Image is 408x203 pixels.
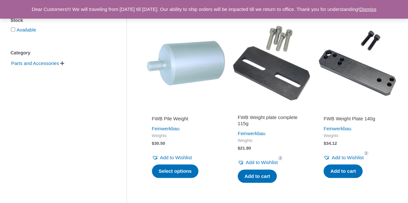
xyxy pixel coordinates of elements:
[152,141,154,146] span: $
[146,23,225,103] img: FWB Pile Weight
[246,160,278,165] span: Add to Wishlist
[363,151,369,156] span: 2
[11,16,107,25] div: Stock
[152,106,220,114] iframe: Customer reviews powered by Trustpilot
[152,141,165,146] bdi: 30.50
[152,115,220,122] h2: FWB Pile Weight
[60,61,64,66] span: 
[152,115,220,124] a: FWB Pile Weight
[238,170,277,183] a: Add to cart: “FWB Weight plate complete 115g”
[323,115,391,122] h2: FWB Weight Plate 140g
[323,153,363,162] a: Add to Wishlist
[11,58,60,69] span: Parts and Accessories
[278,156,283,161] span: 2
[238,131,265,136] a: Feinwerkbau
[238,114,305,129] a: FWB Weight plate complete 115g
[323,106,391,114] iframe: Customer reviews powered by Trustpilot
[152,133,220,139] span: Weights
[238,146,240,151] span: $
[323,164,363,178] a: Add to cart: “FWB Weight Plate 140g”
[323,141,337,146] bdi: 34.12
[238,106,305,114] iframe: Customer reviews powered by Trustpilot
[232,23,311,103] img: FWB Weight plate complete 115
[238,114,305,127] h2: FWB Weight plate complete 115g
[318,23,397,103] img: FWB Weight Plate 140g
[323,126,351,131] a: Feinwerkbau
[238,158,278,167] a: Add to Wishlist
[152,126,180,131] a: Feinwerkbau
[238,138,305,143] span: Weights
[160,155,192,160] span: Add to Wishlist
[323,141,326,146] span: $
[11,48,107,58] div: Category
[11,60,60,66] a: Parts and Accessories
[323,133,391,139] span: Weights
[152,153,192,162] a: Add to Wishlist
[17,27,36,32] a: Available
[359,6,376,12] a: Dismiss
[323,115,391,124] a: FWB Weight Plate 140g
[238,146,251,151] bdi: 21.90
[152,164,199,178] a: Select options for “FWB Pile Weight”
[11,27,15,32] input: Available
[332,155,363,160] span: Add to Wishlist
